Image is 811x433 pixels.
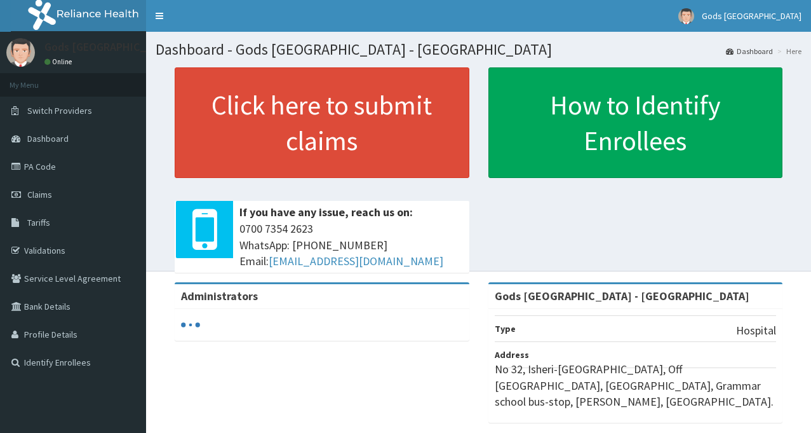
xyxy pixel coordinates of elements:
svg: audio-loading [181,315,200,334]
a: [EMAIL_ADDRESS][DOMAIN_NAME] [269,254,443,268]
p: Gods [GEOGRAPHIC_DATA] [44,41,177,53]
span: 0700 7354 2623 WhatsApp: [PHONE_NUMBER] Email: [239,221,463,270]
span: Claims [27,189,52,200]
p: Hospital [736,322,776,339]
b: Administrators [181,289,258,303]
span: Dashboard [27,133,69,144]
b: If you have any issue, reach us on: [239,205,413,219]
b: Address [495,349,529,361]
img: User Image [678,8,694,24]
h1: Dashboard - Gods [GEOGRAPHIC_DATA] - [GEOGRAPHIC_DATA] [156,41,801,58]
span: Gods [GEOGRAPHIC_DATA] [702,10,801,22]
a: Dashboard [726,46,773,57]
img: User Image [6,38,35,67]
span: Tariffs [27,217,50,228]
span: Switch Providers [27,105,92,116]
a: How to Identify Enrollees [488,67,783,178]
a: Online [44,57,75,66]
p: No 32, Isheri-[GEOGRAPHIC_DATA], Off [GEOGRAPHIC_DATA], [GEOGRAPHIC_DATA], Grammar school bus-sto... [495,361,777,410]
strong: Gods [GEOGRAPHIC_DATA] - [GEOGRAPHIC_DATA] [495,289,749,303]
a: Click here to submit claims [175,67,469,178]
b: Type [495,323,516,334]
li: Here [774,46,801,57]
